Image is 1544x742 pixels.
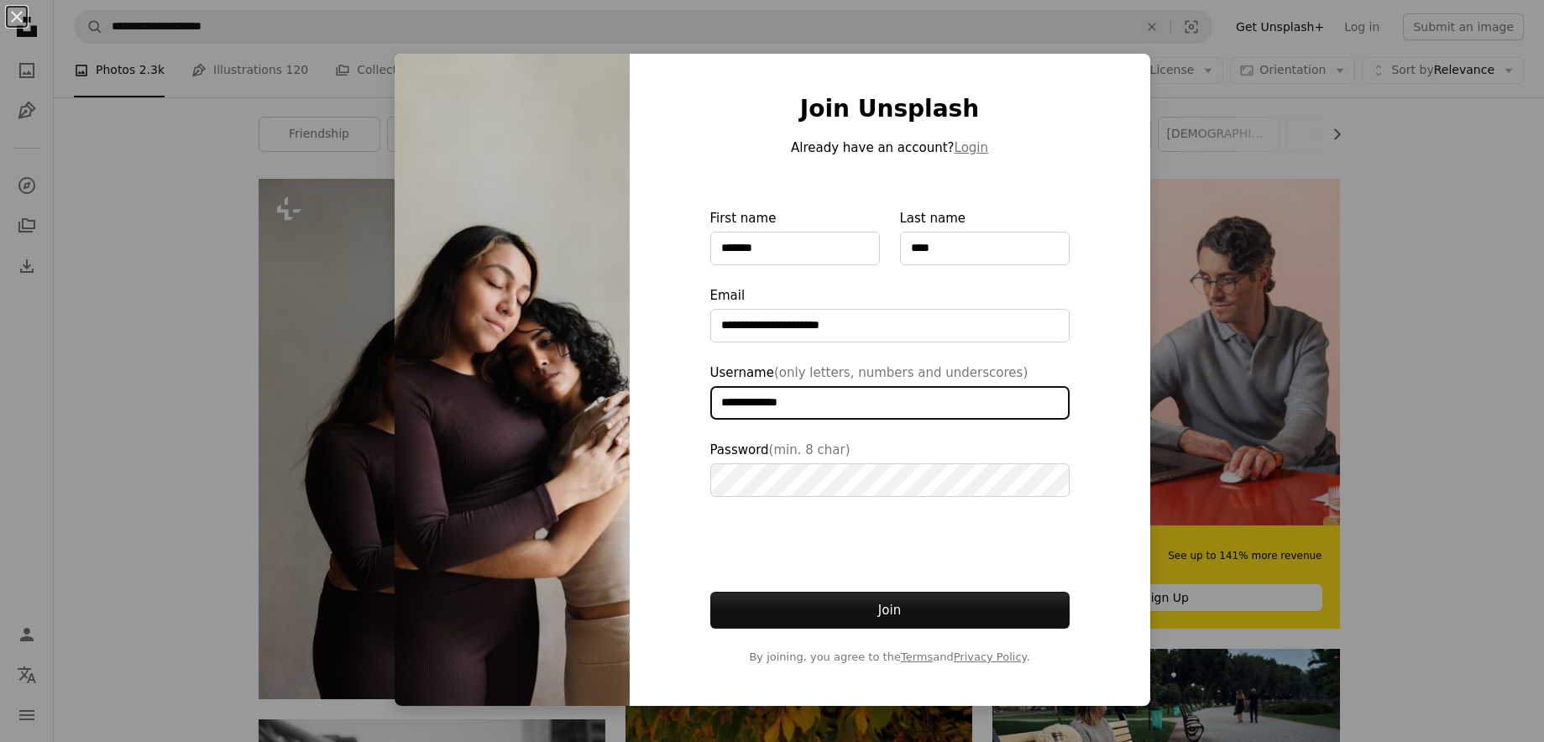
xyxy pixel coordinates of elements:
label: Password [710,440,1070,497]
h1: Join Unsplash [710,94,1070,124]
button: Join [710,592,1070,629]
input: Email [710,309,1070,342]
a: Terms [901,651,933,663]
p: Already have an account? [710,138,1070,158]
input: Username(only letters, numbers and underscores) [710,386,1070,420]
label: Username [710,363,1070,420]
label: Last name [900,208,1070,265]
input: First name [710,232,880,265]
label: First name [710,208,880,265]
input: Password(min. 8 char) [710,463,1070,497]
label: Email [710,285,1070,342]
span: (min. 8 char) [769,442,851,457]
img: premium_photo-1666264200772-4fa3f40f6d73 [395,54,630,706]
input: Last name [900,232,1070,265]
button: Login [955,138,988,158]
span: (only letters, numbers and underscores) [774,365,1028,380]
span: By joining, you agree to the and . [710,649,1070,666]
a: Privacy Policy [954,651,1027,663]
